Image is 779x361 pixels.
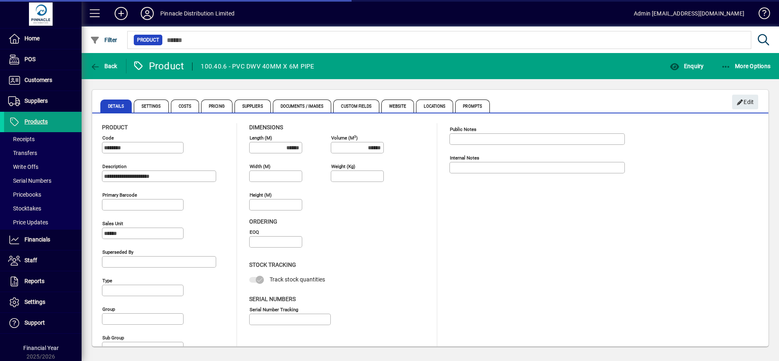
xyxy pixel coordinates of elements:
mat-label: Internal Notes [450,155,479,161]
a: Pricebooks [4,188,82,202]
span: Settings [24,299,45,305]
span: Ordering [249,218,277,225]
a: Knowledge Base [752,2,769,28]
span: Suppliers [235,100,271,113]
span: More Options [721,63,771,69]
button: Edit [732,95,758,109]
span: Documents / Images [273,100,332,113]
div: Admin [EMAIL_ADDRESS][DOMAIN_NAME] [634,7,744,20]
a: Support [4,313,82,333]
span: Filter [90,37,117,43]
span: Pricing [201,100,232,113]
span: Settings [134,100,169,113]
mat-label: EOQ [250,229,259,235]
mat-label: Type [102,278,112,283]
a: Customers [4,70,82,91]
div: Pinnacle Distribution Limited [160,7,235,20]
button: Add [108,6,134,21]
span: Receipts [8,136,35,142]
a: Home [4,29,82,49]
span: Dimensions [249,124,283,131]
span: Support [24,319,45,326]
button: Enquiry [668,59,706,73]
span: Write Offs [8,164,38,170]
mat-label: Description [102,164,126,169]
a: Transfers [4,146,82,160]
mat-label: Width (m) [250,164,270,169]
span: Edit [737,95,754,109]
span: Prompts [455,100,490,113]
span: Serial Numbers [8,177,51,184]
span: Costs [171,100,199,113]
mat-label: Public Notes [450,126,476,132]
span: Customers [24,77,52,83]
mat-label: Height (m) [250,192,272,198]
a: Settings [4,292,82,312]
span: Back [90,63,117,69]
a: Write Offs [4,160,82,174]
a: Reports [4,271,82,292]
mat-label: Volume (m ) [331,135,358,141]
a: Receipts [4,132,82,146]
button: Back [88,59,120,73]
span: Serial Numbers [249,296,296,302]
mat-label: Superseded by [102,249,133,255]
span: Stocktakes [8,205,41,212]
span: Product [137,36,159,44]
span: Price Updates [8,219,48,226]
a: Serial Numbers [4,174,82,188]
span: Transfers [8,150,37,156]
span: Suppliers [24,97,48,104]
span: Financial Year [23,345,59,351]
mat-label: Sub group [102,335,124,341]
mat-label: Group [102,306,115,312]
button: More Options [719,59,773,73]
span: Home [24,35,40,42]
mat-label: Weight (Kg) [331,164,355,169]
a: Stocktakes [4,202,82,215]
span: Pricebooks [8,191,41,198]
span: Product [102,124,128,131]
span: Products [24,118,48,125]
span: Reports [24,278,44,284]
mat-label: Code [102,135,114,141]
app-page-header-button: Back [82,59,126,73]
span: Track stock quantities [270,276,325,283]
button: Filter [88,33,120,47]
a: Financials [4,230,82,250]
mat-label: Length (m) [250,135,272,141]
a: Price Updates [4,215,82,229]
span: Website [381,100,414,113]
mat-label: Primary barcode [102,192,137,198]
div: 100.40.6 - PVC DWV 40MM X 6M PIPE [201,60,314,73]
div: Product [133,60,184,73]
mat-label: Serial Number tracking [250,306,298,312]
button: Profile [134,6,160,21]
mat-label: Sales unit [102,221,123,226]
span: Financials [24,236,50,243]
a: Suppliers [4,91,82,111]
span: Details [100,100,132,113]
span: Locations [416,100,453,113]
a: POS [4,49,82,70]
span: Custom Fields [333,100,379,113]
span: Staff [24,257,37,264]
span: POS [24,56,35,62]
span: Enquiry [670,63,704,69]
a: Staff [4,250,82,271]
span: Stock Tracking [249,261,296,268]
sup: 3 [354,134,356,138]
